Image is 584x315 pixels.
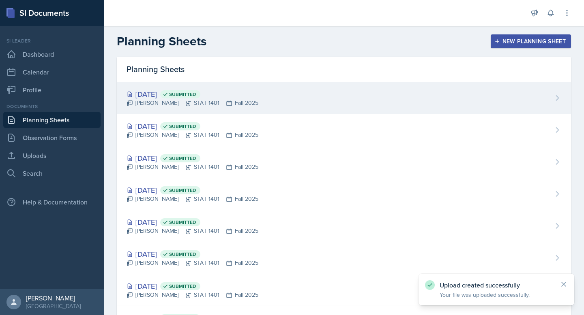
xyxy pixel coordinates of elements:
[117,57,571,82] div: Planning Sheets
[26,294,81,302] div: [PERSON_NAME]
[3,165,101,181] a: Search
[127,281,258,292] div: [DATE]
[127,121,258,132] div: [DATE]
[169,187,196,194] span: Submitted
[117,82,571,114] a: [DATE] Submitted [PERSON_NAME]STAT 1401Fall 2025
[169,219,196,226] span: Submitted
[3,37,101,45] div: Si leader
[169,123,196,130] span: Submitted
[117,114,571,146] a: [DATE] Submitted [PERSON_NAME]STAT 1401Fall 2025
[3,103,101,110] div: Documents
[127,89,258,100] div: [DATE]
[3,82,101,98] a: Profile
[440,281,553,289] p: Upload created successfully
[127,163,258,171] div: [PERSON_NAME] STAT 1401 Fall 2025
[117,274,571,306] a: [DATE] Submitted [PERSON_NAME]STAT 1401Fall 2025
[127,249,258,260] div: [DATE]
[117,34,206,49] h2: Planning Sheets
[127,217,258,228] div: [DATE]
[3,147,101,164] a: Uploads
[127,131,258,139] div: [PERSON_NAME] STAT 1401 Fall 2025
[117,242,571,274] a: [DATE] Submitted [PERSON_NAME]STAT 1401Fall 2025
[127,185,258,196] div: [DATE]
[3,194,101,210] div: Help & Documentation
[169,251,196,258] span: Submitted
[127,227,258,235] div: [PERSON_NAME] STAT 1401 Fall 2025
[496,38,566,45] div: New Planning Sheet
[127,195,258,203] div: [PERSON_NAME] STAT 1401 Fall 2025
[117,178,571,210] a: [DATE] Submitted [PERSON_NAME]STAT 1401Fall 2025
[127,259,258,267] div: [PERSON_NAME] STAT 1401 Fall 2025
[127,291,258,299] div: [PERSON_NAME] STAT 1401 Fall 2025
[127,153,258,164] div: [DATE]
[3,64,101,80] a: Calendar
[440,291,553,299] p: Your file was uploaded successfully.
[169,91,196,98] span: Submitted
[3,112,101,128] a: Planning Sheets
[169,283,196,289] span: Submitted
[26,302,81,310] div: [GEOGRAPHIC_DATA]
[117,210,571,242] a: [DATE] Submitted [PERSON_NAME]STAT 1401Fall 2025
[491,34,571,48] button: New Planning Sheet
[117,146,571,178] a: [DATE] Submitted [PERSON_NAME]STAT 1401Fall 2025
[169,155,196,162] span: Submitted
[3,46,101,62] a: Dashboard
[3,130,101,146] a: Observation Forms
[127,99,258,107] div: [PERSON_NAME] STAT 1401 Fall 2025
